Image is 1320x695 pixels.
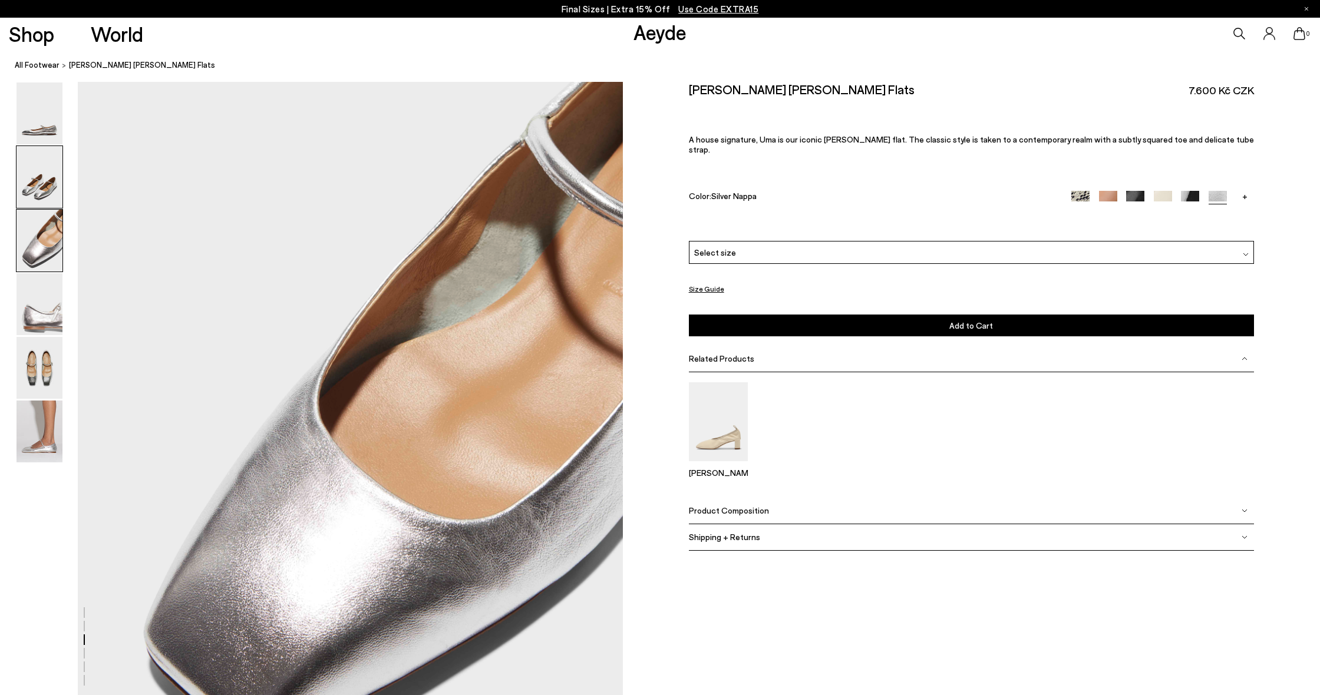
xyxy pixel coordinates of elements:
[689,315,1254,336] button: Add to Cart
[633,19,687,44] a: Aeyde
[689,453,748,478] a: Narissa Ruched Pumps [PERSON_NAME]
[1189,83,1254,98] span: 7.600 Kč CZK
[689,353,754,363] span: Related Products
[1293,27,1305,40] a: 0
[15,59,60,71] a: All Footwear
[689,505,769,515] span: Product Composition
[689,468,748,478] p: [PERSON_NAME]
[689,134,1254,154] p: A house signature, Uma is our iconic [PERSON_NAME] flat. The classic style is taken to a contempo...
[15,49,1320,82] nav: breadcrumb
[562,2,759,16] p: Final Sizes | Extra 15% Off
[16,210,62,272] img: Uma Mary-Jane Flats - Image 3
[9,24,54,44] a: Shop
[16,146,62,208] img: Uma Mary-Jane Flats - Image 2
[689,82,915,97] h2: [PERSON_NAME] [PERSON_NAME] Flats
[1242,507,1248,513] img: svg%3E
[1242,356,1248,362] img: svg%3E
[689,191,1054,204] div: Color:
[1236,191,1254,201] a: +
[16,273,62,335] img: Uma Mary-Jane Flats - Image 4
[689,532,760,542] span: Shipping + Returns
[694,246,736,258] span: Select size
[16,82,62,144] img: Uma Mary-Jane Flats - Image 1
[16,337,62,399] img: Uma Mary-Jane Flats - Image 5
[711,191,757,201] span: Silver Nappa
[689,282,724,296] button: Size Guide
[1243,251,1249,257] img: svg%3E
[689,382,748,461] img: Narissa Ruched Pumps
[69,59,215,71] span: [PERSON_NAME] [PERSON_NAME] Flats
[16,401,62,462] img: Uma Mary-Jane Flats - Image 6
[91,24,143,44] a: World
[1242,534,1248,540] img: svg%3E
[678,4,758,14] span: Navigate to /collections/ss25-final-sizes
[1305,31,1311,37] span: 0
[949,320,993,330] span: Add to Cart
